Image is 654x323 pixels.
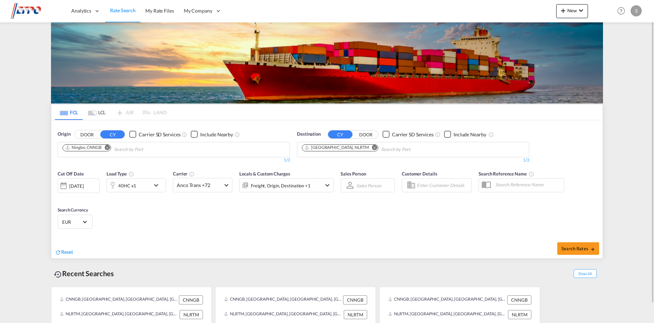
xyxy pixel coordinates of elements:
[297,157,529,163] div: 1/3
[559,6,567,15] md-icon: icon-plus 400-fg
[297,131,321,138] span: Destination
[65,145,103,151] div: Press delete to remove this chip.
[577,6,585,15] md-icon: icon-chevron-down
[62,219,82,225] span: EUR
[58,178,100,193] div: [DATE]
[58,171,84,177] span: Cut Off Date
[152,181,164,189] md-icon: icon-chevron-down
[344,310,367,319] div: NLRTM
[328,130,353,138] button: CY
[392,131,434,138] div: Carrier SD Services
[388,310,506,319] div: NLRTM, Rotterdam, Netherlands, Western Europe, Europe
[71,7,91,14] span: Analytics
[529,171,534,177] md-icon: Your search will be saved by the below given name
[492,179,564,190] input: Search Reference Name
[191,131,233,138] md-checkbox: Checkbox No Ink
[100,145,111,152] button: Remove
[129,131,180,138] md-checkbox: Checkbox No Ink
[615,5,631,17] div: Help
[488,132,494,137] md-icon: Unchecked: Ignores neighbouring ports when fetching rates.Checked : Includes neighbouring ports w...
[453,131,486,138] div: Include Nearby
[615,5,627,17] span: Help
[107,171,134,177] span: Load Type
[65,145,102,151] div: Ningbo, CNNGB
[100,130,125,138] button: CY
[145,8,174,14] span: My Rate Files
[83,105,111,120] md-tab-item: LCL
[58,131,70,138] span: Origin
[200,131,233,138] div: Include Nearby
[60,310,178,319] div: NLRTM, Rotterdam, Netherlands, Western Europe, Europe
[239,171,290,177] span: Locals & Custom Charges
[58,207,88,213] span: Search Currency
[383,131,434,138] md-checkbox: Checkbox No Ink
[402,171,437,177] span: Customer Details
[343,295,367,304] div: CNNGB
[559,8,585,13] span: New
[304,145,370,151] div: Press delete to remove this chip.
[55,249,73,256] div: icon-refreshReset
[356,180,382,191] md-select: Sales Person
[110,7,136,13] span: Rate Search
[75,130,99,138] button: DOOR
[341,171,366,177] span: Sales Person
[184,7,212,14] span: My Company
[557,242,599,255] button: Search Ratesicon-arrow-right
[61,217,89,227] md-select: Select Currency: € EUREuro
[54,270,62,279] md-icon: icon-backup-restore
[139,131,180,138] div: Carrier SD Services
[55,105,83,120] md-tab-item: FCL
[177,182,222,189] span: Anco Trans +72
[368,145,378,152] button: Remove
[323,181,332,189] md-icon: icon-chevron-down
[61,249,73,255] span: Reset
[561,246,595,251] span: Search Rates
[304,145,369,151] div: Rotterdam, NLRTM
[114,144,180,155] input: Chips input.
[224,310,342,319] div: NLRTM, Rotterdam, Netherlands, Western Europe, Europe
[182,132,187,137] md-icon: Unchecked: Search for CY (Container Yard) services for all selected carriers.Checked : Search for...
[107,178,166,192] div: 40HC x1icon-chevron-down
[180,310,203,319] div: NLRTM
[301,142,450,155] md-chips-wrap: Chips container. Use arrow keys to select chips.
[55,249,61,256] md-icon: icon-refresh
[10,3,58,19] img: d38966e06f5511efa686cdb0e1f57a29.png
[51,266,117,281] div: Recent Searches
[435,132,441,137] md-icon: Unchecked: Search for CY (Container Yard) services for all selected carriers.Checked : Search for...
[508,310,531,319] div: NLRTM
[179,295,203,304] div: CNNGB
[51,120,603,258] div: OriginDOOR CY Checkbox No InkUnchecked: Search for CY (Container Yard) services for all selected ...
[388,295,506,304] div: CNNGB, Ningbo, China, Greater China & Far East Asia, Asia Pacific
[574,269,597,278] span: Show All
[189,171,195,177] md-icon: The selected Trucker/Carrierwill be displayed in the rate results If the rates are from another f...
[60,295,177,304] div: CNNGB, Ningbo, China, Greater China & Far East Asia, Asia Pacific
[354,130,378,138] button: DOOR
[507,295,531,304] div: CNNGB
[69,183,83,189] div: [DATE]
[239,178,334,192] div: Freight Origin Destination Factory Stuffingicon-chevron-down
[58,192,63,202] md-datepicker: Select
[224,295,341,304] div: CNNGB, Ningbo, China, Greater China & Far East Asia, Asia Pacific
[444,131,486,138] md-checkbox: Checkbox No Ink
[556,4,588,18] button: icon-plus 400-fgNewicon-chevron-down
[381,144,448,155] input: Chips input.
[61,142,183,155] md-chips-wrap: Chips container. Use arrow keys to select chips.
[631,5,642,16] div: s
[51,22,603,103] img: LCL+%26+FCL+BACKGROUND.png
[55,105,167,120] md-pagination-wrapper: Use the left and right arrow keys to navigate between tabs
[129,171,134,177] md-icon: icon-information-outline
[590,247,595,252] md-icon: icon-arrow-right
[234,132,240,137] md-icon: Unchecked: Ignores neighbouring ports when fetching rates.Checked : Includes neighbouring ports w...
[118,181,136,191] div: 40HC x1
[58,157,290,163] div: 1/3
[173,171,195,177] span: Carrier
[479,171,534,177] span: Search Reference Name
[251,181,311,191] div: Freight Origin Destination Factory Stuffing
[417,180,469,191] input: Enter Customer Details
